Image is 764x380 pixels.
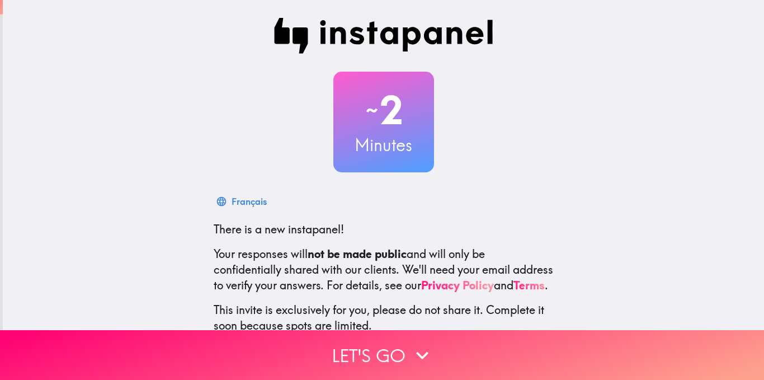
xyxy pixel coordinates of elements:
p: This invite is exclusively for you, please do not share it. Complete it soon because spots are li... [214,302,554,334]
h2: 2 [333,87,434,133]
button: Français [214,190,271,213]
a: Terms [513,278,545,292]
a: Privacy Policy [421,278,494,292]
p: Your responses will and will only be confidentially shared with our clients. We'll need your emai... [214,246,554,293]
span: ~ [364,93,380,127]
div: Français [232,194,267,209]
b: not be made public [308,247,407,261]
h3: Minutes [333,133,434,157]
img: Instapanel [274,18,493,54]
span: There is a new instapanel! [214,222,344,236]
